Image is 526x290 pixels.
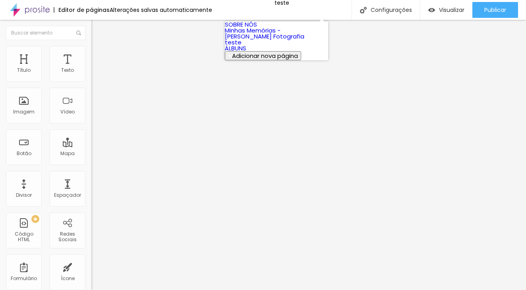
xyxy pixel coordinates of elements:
img: Icone [360,7,367,13]
div: Mapa [60,151,75,156]
div: Texto [61,67,74,73]
div: Ícone [61,276,75,281]
div: Alterações salvas automaticamente [110,7,212,13]
div: Vídeo [60,109,75,115]
button: Visualizar [420,2,472,18]
div: Título [17,67,31,73]
a: ÁLBUNS [225,44,246,52]
div: Espaçador [54,192,81,198]
span: Publicar [484,7,506,13]
img: Icone [76,31,81,35]
input: Buscar elemento [6,26,85,40]
iframe: Editor [91,20,526,290]
div: Divisor [16,192,32,198]
span: Visualizar [439,7,464,13]
div: Redes Sociais [52,231,83,243]
div: Imagem [13,109,35,115]
button: Publicar [472,2,518,18]
button: Adicionar nova página [225,51,301,60]
div: Botão [17,151,31,156]
div: Código HTML [8,231,39,243]
a: SOBRE NÓS [225,20,257,29]
img: view-1.svg [428,7,435,13]
span: Adicionar nova página [232,52,298,60]
a: teste [225,38,242,46]
a: Minhas Memórias - [PERSON_NAME] Fotografia [225,26,304,40]
div: Editor de páginas [54,7,110,13]
div: Formulário [11,276,37,281]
